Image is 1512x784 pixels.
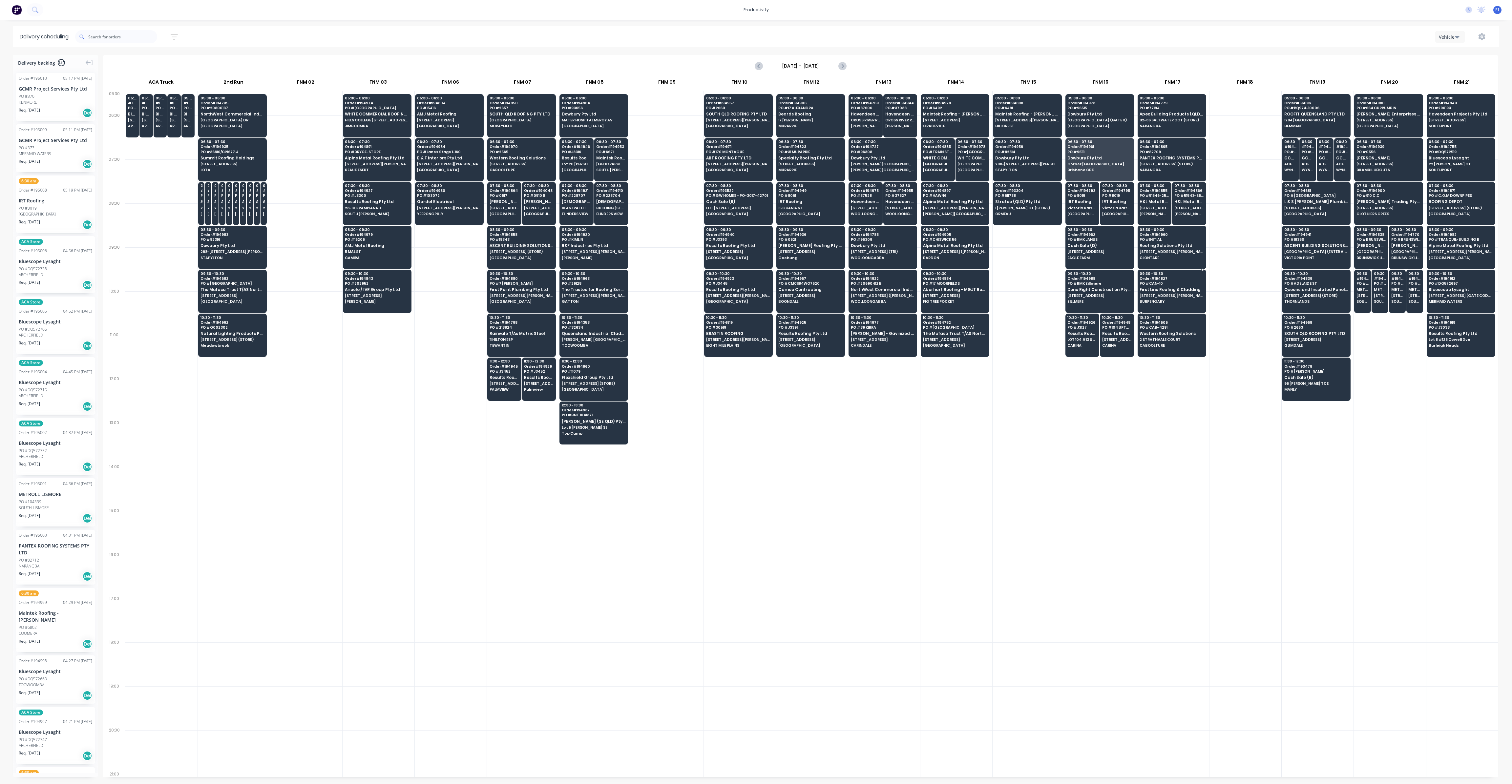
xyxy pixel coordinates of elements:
[1067,162,1131,166] span: Corner [GEOGRAPHIC_DATA]
[778,145,842,149] span: Order # 194823
[1356,124,1420,128] span: [GEOGRAPHIC_DATA]
[103,155,125,199] div: 07:00
[156,124,164,128] span: ARCHERFIELD
[200,112,264,116] span: NorthWest Commercial Industries (QLD) P/L
[1281,76,1353,91] div: FNM 19
[923,145,953,149] span: Order # 194885
[1284,150,1296,154] span: PO # 306/2182
[1356,156,1420,160] span: [PERSON_NAME]
[1336,168,1348,172] span: WYNNUM
[200,156,264,160] span: Summit Roofing Holdings
[490,124,553,128] span: MORAYFIELD
[995,118,1059,122] span: [STREET_ADDRESS][PERSON_NAME]
[923,96,987,100] span: 05:30 - 06:30
[142,118,151,122] span: [STREET_ADDRESS][PERSON_NAME] (STORE)
[156,112,164,116] span: Bluescope Lysaght
[490,168,553,172] span: CABOOLTURE
[63,75,92,81] div: 05:17 PM [DATE]
[778,101,842,105] span: Order # 194906
[631,76,703,91] div: FNM 09
[342,76,414,91] div: FNM 03
[1439,33,1458,40] div: Vehicle
[1429,168,1492,172] span: SOUTHPORT
[125,76,197,91] div: ACA Truck
[562,150,591,154] span: PO # J3316
[1302,162,1314,166] span: ADENA RESIDENCES [GEOGRAPHIC_DATA]
[778,118,842,122] span: 17 [PERSON_NAME]
[1302,156,1314,160] span: GCMR Project Services Pty Ltd
[487,76,558,91] div: FNM 07
[82,108,92,118] div: Del
[596,140,626,144] span: 06:30 - 07:30
[596,156,626,160] span: Maintek Roofing - [PERSON_NAME]
[1302,150,1314,154] span: PO # 306/2179
[920,76,992,91] div: FNM 14
[885,124,915,128] span: [PERSON_NAME][GEOGRAPHIC_DATA]
[1067,156,1131,160] span: Dowbury Pty Ltd
[417,118,481,122] span: [STREET_ADDRESS]
[851,162,914,166] span: [PERSON_NAME][GEOGRAPHIC_DATA] COPE ST
[1140,168,1203,172] span: NARANGBA
[992,76,1064,91] div: FNM 15
[923,150,953,154] span: PO # TRAIN STATION
[1336,156,1348,160] span: GCMR Project Services Pty Ltd
[142,101,151,105] span: # 194519
[1067,106,1131,110] span: PO # 96515
[200,168,264,172] span: LOTA
[1067,118,1131,122] span: [GEOGRAPHIC_DATA] (GATE 3)
[19,93,34,99] div: PO #370
[778,168,842,172] span: MURARRIE
[562,118,625,122] span: MATER HOSPITAL MERCY AV
[1284,118,1348,122] span: 1284 [GEOGRAPHIC_DATA]
[1429,145,1492,149] span: Order # 194755
[1336,150,1348,154] span: PO # 306/2181
[156,96,164,100] span: 05:30
[345,112,409,116] span: WHITE COMMERCIAL ROOFING PTY LTD
[1284,124,1348,128] span: HEMMANT
[740,5,772,15] div: productivity
[1356,106,1420,110] span: PO # 664 CURRUMBIN
[270,76,342,91] div: FNM 02
[63,127,92,133] div: 05:11 PM [DATE]
[19,85,92,92] div: GCMR Project Services Pty Ltd
[490,96,553,100] span: 05:30 - 06:30
[128,106,137,110] span: PO # DQ572593
[848,76,920,91] div: FNM 13
[170,118,178,122] span: [STREET_ADDRESS][PERSON_NAME] (STORE)
[170,112,178,116] span: Bluescope Lysaght
[1429,156,1492,160] span: Bluescope Lysaght
[235,184,237,188] span: 07:30
[1429,124,1492,128] span: SOUTHPORT
[345,162,409,166] span: [STREET_ADDRESS][PERSON_NAME]
[1429,150,1492,154] span: PO # DQ572519
[995,145,1059,149] span: Order # 194959
[885,101,915,105] span: Order # 194944
[1140,112,1203,116] span: Apex Building Products (QLD) Pty Ltd
[18,59,55,66] span: Delivery backlog
[417,150,481,154] span: PO # Lanes Stage 1-160
[1302,140,1314,144] span: 06:30
[183,112,192,116] span: Bluescope Lysaght
[19,158,40,164] span: Req. [DATE]
[1067,124,1131,128] span: [GEOGRAPHIC_DATA]
[214,184,216,188] span: 07:30
[596,150,626,154] span: PO # 6621
[706,112,770,116] span: SOUTH QLD ROOFING PTY LTD
[706,96,770,100] span: 05:30 - 06:30
[703,76,775,91] div: FNM 10
[1284,101,1348,105] span: Order # 194816
[170,106,178,110] span: PO # DQ572366
[778,124,842,128] span: MURARRIE
[706,150,770,154] span: PO # 170 MONTAGUE
[198,76,269,91] div: 2nd Run
[156,106,164,110] span: PO # DQ572430
[417,162,481,166] span: [STREET_ADDRESS][PERSON_NAME] (STORE)
[1356,168,1420,172] span: BILAMBIL HEIGHTS
[957,150,987,154] span: PO # [GEOGRAPHIC_DATA]
[1067,150,1131,154] span: PO # 96111
[562,106,625,110] span: PO # 93656
[778,96,842,100] span: 05:30 - 06:30
[1137,76,1209,91] div: FNM 17
[19,145,34,151] div: PO #373
[221,184,223,188] span: 07:30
